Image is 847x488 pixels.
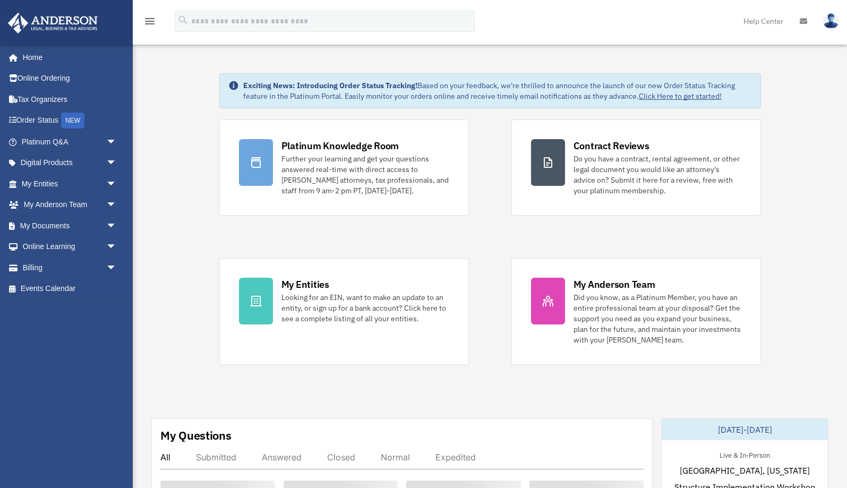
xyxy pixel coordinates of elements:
[574,139,649,152] div: Contract Reviews
[281,153,449,196] div: Further your learning and get your questions answered real-time with direct access to [PERSON_NAM...
[511,258,761,365] a: My Anderson Team Did you know, as a Platinum Member, you have an entire professional team at your...
[7,194,133,216] a: My Anderson Teamarrow_drop_down
[243,81,417,90] strong: Exciting News: Introducing Order Status Tracking!
[243,80,752,101] div: Based on your feedback, we're thrilled to announce the launch of our new Order Status Tracking fe...
[7,215,133,236] a: My Documentsarrow_drop_down
[281,278,329,291] div: My Entities
[7,110,133,132] a: Order StatusNEW
[196,452,236,463] div: Submitted
[662,419,828,440] div: [DATE]-[DATE]
[381,452,410,463] div: Normal
[281,292,449,324] div: Looking for an EIN, want to make an update to an entity, or sign up for a bank account? Click her...
[143,19,156,28] a: menu
[7,173,133,194] a: My Entitiesarrow_drop_down
[5,13,101,33] img: Anderson Advisors Platinum Portal
[106,257,127,279] span: arrow_drop_down
[177,14,189,26] i: search
[823,13,839,29] img: User Pic
[435,452,476,463] div: Expedited
[143,15,156,28] i: menu
[7,131,133,152] a: Platinum Q&Aarrow_drop_down
[711,449,778,460] div: Live & In-Person
[160,452,170,463] div: All
[574,292,741,345] div: Did you know, as a Platinum Member, you have an entire professional team at your disposal? Get th...
[7,68,133,89] a: Online Ordering
[281,139,399,152] div: Platinum Knowledge Room
[106,131,127,153] span: arrow_drop_down
[219,119,469,216] a: Platinum Knowledge Room Further your learning and get your questions answered real-time with dire...
[106,194,127,216] span: arrow_drop_down
[680,464,810,477] span: [GEOGRAPHIC_DATA], [US_STATE]
[7,257,133,278] a: Billingarrow_drop_down
[327,452,355,463] div: Closed
[7,89,133,110] a: Tax Organizers
[7,47,127,68] a: Home
[160,427,232,443] div: My Questions
[639,91,722,101] a: Click Here to get started!
[106,236,127,258] span: arrow_drop_down
[7,152,133,174] a: Digital Productsarrow_drop_down
[106,173,127,195] span: arrow_drop_down
[106,215,127,237] span: arrow_drop_down
[106,152,127,174] span: arrow_drop_down
[511,119,761,216] a: Contract Reviews Do you have a contract, rental agreement, or other legal document you would like...
[574,153,741,196] div: Do you have a contract, rental agreement, or other legal document you would like an attorney's ad...
[7,278,133,299] a: Events Calendar
[61,113,84,129] div: NEW
[219,258,469,365] a: My Entities Looking for an EIN, want to make an update to an entity, or sign up for a bank accoun...
[262,452,302,463] div: Answered
[7,236,133,258] a: Online Learningarrow_drop_down
[574,278,655,291] div: My Anderson Team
